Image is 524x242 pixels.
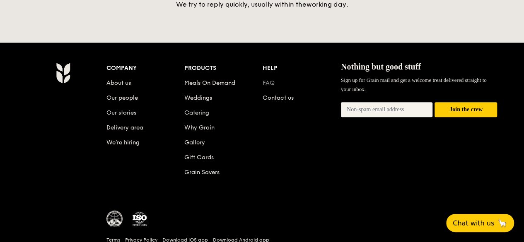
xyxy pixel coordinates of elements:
[106,109,136,116] a: Our stories
[106,211,123,227] img: MUIS Halal Certified
[106,79,131,86] a: About us
[106,62,185,74] div: Company
[106,139,140,146] a: We’re hiring
[307,0,348,8] span: working day.
[263,79,275,86] a: FAQ
[341,62,421,71] span: Nothing but good stuff
[184,169,220,176] a: Grain Savers
[453,219,494,227] span: Chat with us
[184,94,212,101] a: Weddings
[435,102,497,117] button: Join the crew
[263,94,294,101] a: Contact us
[497,218,507,228] span: 🦙
[263,62,341,74] div: Help
[446,214,514,232] button: Chat with us🦙
[106,124,143,131] a: Delivery area
[184,62,263,74] div: Products
[184,124,215,131] a: Why Grain
[106,94,138,101] a: Our people
[131,211,148,227] img: ISO Certified
[184,109,209,116] a: Catering
[184,154,214,161] a: Gift Cards
[341,102,433,117] input: Non-spam email address
[184,79,235,86] a: Meals On Demand
[184,139,205,146] a: Gallery
[341,77,487,92] span: Sign up for Grain mail and get a welcome treat delivered straight to your inbox.
[56,62,70,83] img: AYc88T3wAAAABJRU5ErkJggg==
